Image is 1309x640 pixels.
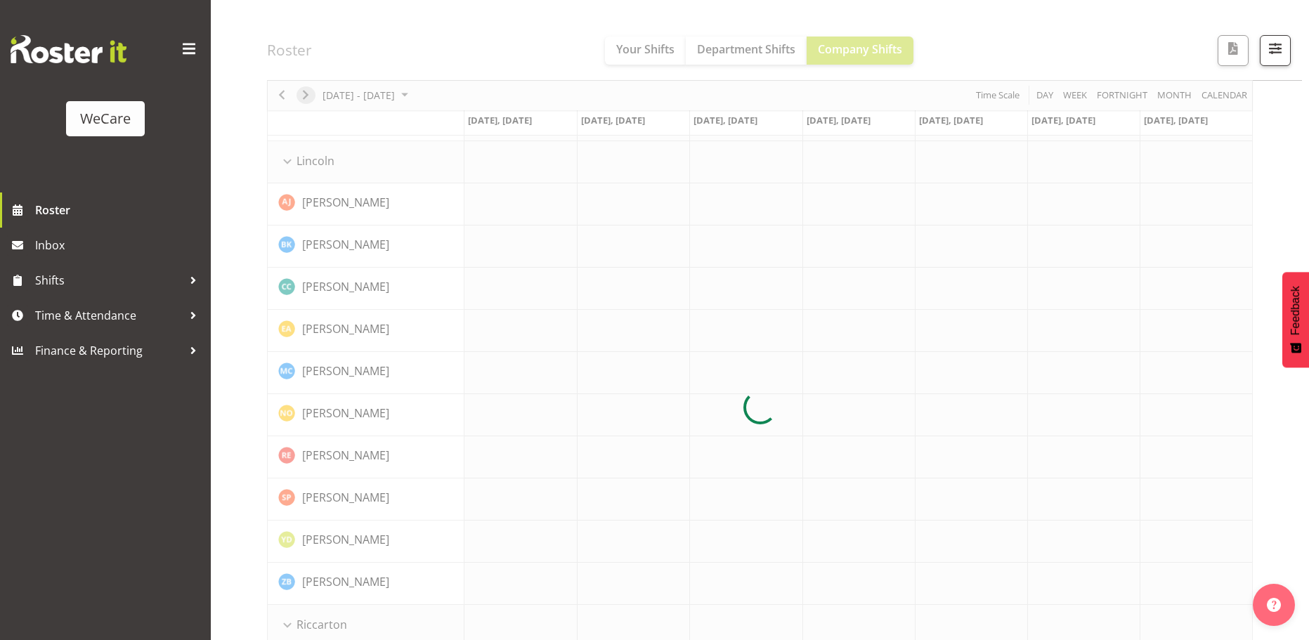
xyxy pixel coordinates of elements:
[1282,272,1309,367] button: Feedback - Show survey
[35,235,204,256] span: Inbox
[80,108,131,129] div: WeCare
[1289,286,1302,335] span: Feedback
[35,340,183,361] span: Finance & Reporting
[35,270,183,291] span: Shifts
[1267,598,1281,612] img: help-xxl-2.png
[35,200,204,221] span: Roster
[35,305,183,326] span: Time & Attendance
[1260,35,1291,66] button: Filter Shifts
[11,35,126,63] img: Rosterit website logo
